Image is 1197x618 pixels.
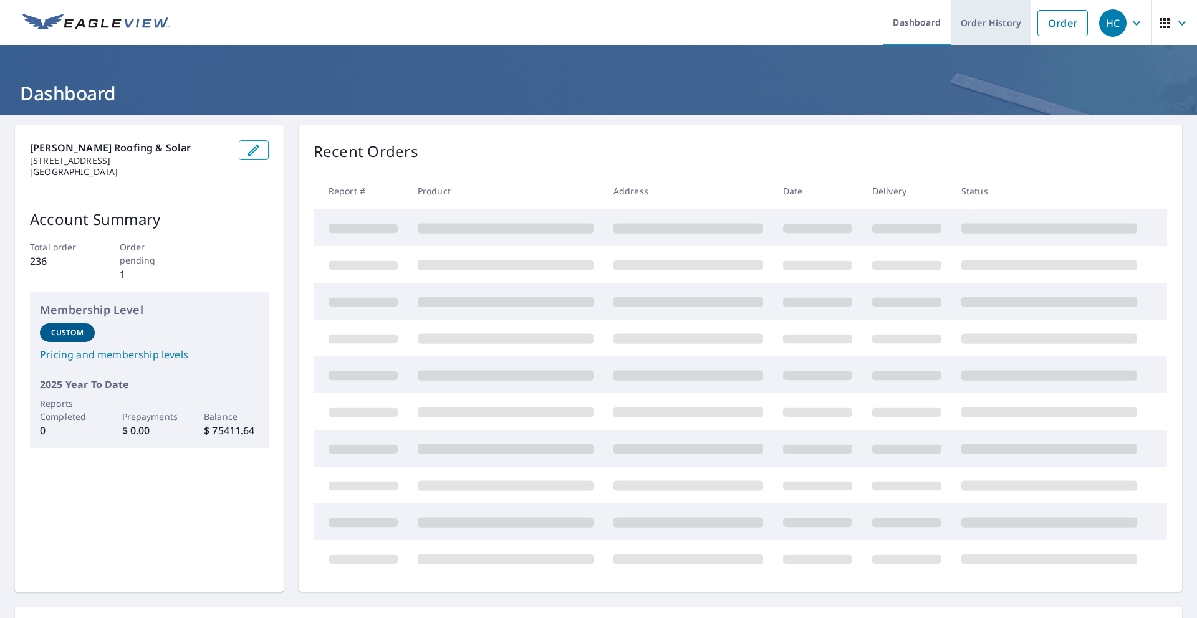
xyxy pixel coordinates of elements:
[15,80,1182,106] h1: Dashboard
[120,267,180,282] p: 1
[40,302,259,318] p: Membership Level
[40,423,95,438] p: 0
[862,173,951,209] th: Delivery
[22,14,170,32] img: EV Logo
[1099,9,1127,37] div: HC
[30,208,269,231] p: Account Summary
[122,410,177,423] p: Prepayments
[40,347,259,362] a: Pricing and membership levels
[204,423,259,438] p: $ 75411.64
[408,173,603,209] th: Product
[120,240,180,267] p: Order pending
[773,173,862,209] th: Date
[603,173,773,209] th: Address
[40,397,95,423] p: Reports Completed
[30,166,229,178] p: [GEOGRAPHIC_DATA]
[204,410,259,423] p: Balance
[1037,10,1088,36] a: Order
[30,155,229,166] p: [STREET_ADDRESS]
[122,423,177,438] p: $ 0.00
[30,240,90,254] p: Total order
[314,173,408,209] th: Report #
[30,140,229,155] p: [PERSON_NAME] Roofing & Solar
[951,173,1147,209] th: Status
[40,377,259,392] p: 2025 Year To Date
[314,140,418,163] p: Recent Orders
[51,327,84,338] p: Custom
[30,254,90,269] p: 236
